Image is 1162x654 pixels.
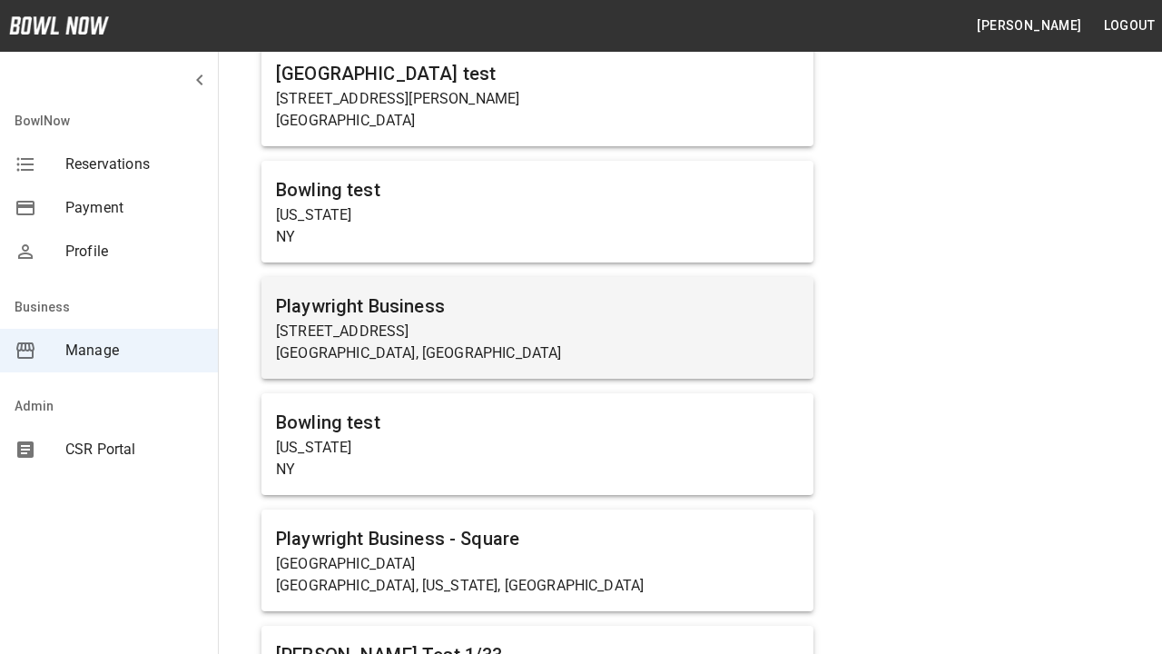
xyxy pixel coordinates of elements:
h6: Playwright Business [276,292,799,321]
h6: Bowling test [276,175,799,204]
span: Profile [65,241,203,263]
h6: Bowling test [276,408,799,437]
img: logo [9,16,109,35]
span: Reservations [65,154,203,175]
h6: [GEOGRAPHIC_DATA] test [276,59,799,88]
button: Logout [1097,9,1162,43]
button: [PERSON_NAME] [970,9,1088,43]
p: [STREET_ADDRESS][PERSON_NAME] [276,88,799,110]
p: [STREET_ADDRESS] [276,321,799,342]
p: [US_STATE] [276,204,799,226]
span: CSR Portal [65,439,203,461]
p: NY [276,226,799,248]
span: Manage [65,340,203,362]
p: [GEOGRAPHIC_DATA] [276,553,799,575]
p: [GEOGRAPHIC_DATA] [276,110,799,132]
h6: Playwright Business - Square [276,524,799,553]
p: [GEOGRAPHIC_DATA], [GEOGRAPHIC_DATA] [276,342,799,364]
p: [GEOGRAPHIC_DATA], [US_STATE], [GEOGRAPHIC_DATA] [276,575,799,597]
p: NY [276,459,799,481]
p: [US_STATE] [276,437,799,459]
span: Payment [65,197,203,219]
